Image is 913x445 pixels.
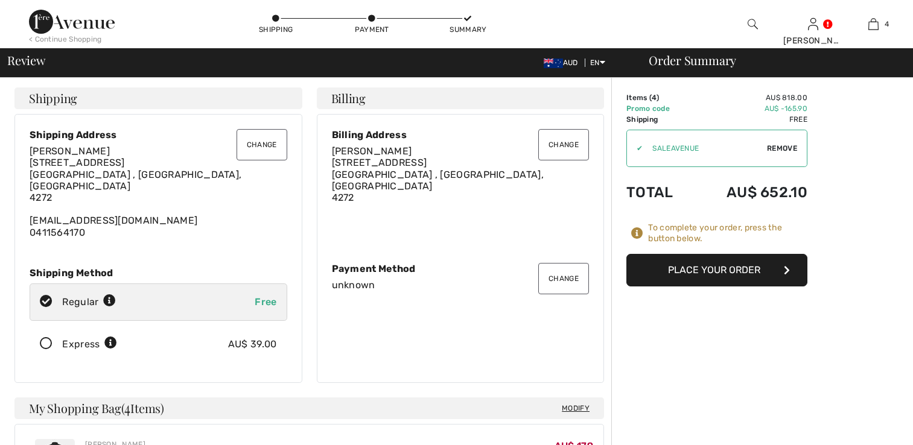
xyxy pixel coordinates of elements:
div: Order Summary [634,54,906,66]
td: Items ( ) [626,92,693,103]
button: Place Your Order [626,254,807,286]
div: To complete your order, press the button below. [648,222,807,244]
td: AU$ 652.10 [693,172,807,213]
span: 4 [652,93,657,102]
div: Payment [354,24,390,35]
td: Shipping [626,114,693,125]
span: 4 [124,399,130,415]
img: search the website [748,17,758,31]
img: My Info [808,17,818,31]
button: Change [237,129,287,160]
td: Promo code [626,103,693,114]
span: ( Items) [121,400,164,416]
button: Change [538,129,589,160]
td: AU$ 818.00 [693,92,807,103]
img: 1ère Avenue [29,10,115,34]
div: < Continue Shopping [29,34,102,45]
div: Payment Method [332,263,590,274]
div: AU$ 39.00 [228,337,277,352]
span: [STREET_ADDRESS] [GEOGRAPHIC_DATA] , [GEOGRAPHIC_DATA], [GEOGRAPHIC_DATA] 4272 [332,157,544,203]
button: Change [538,263,589,294]
img: My Bag [868,17,879,31]
span: Review [7,54,45,66]
span: Shipping [29,92,77,104]
span: EN [590,58,605,67]
td: Free [693,114,807,125]
span: Free [255,296,276,308]
span: [PERSON_NAME] [30,145,110,157]
span: [PERSON_NAME] [332,145,412,157]
a: 4 [844,17,903,31]
div: unknown [332,279,590,291]
h4: My Shopping Bag [14,397,604,419]
div: Billing Address [332,129,590,140]
div: [PERSON_NAME] [783,34,842,47]
td: Total [626,172,693,213]
span: AUD [544,58,583,67]
td: AU$ -165.90 [693,103,807,114]
span: Modify [562,402,590,414]
div: ✔ [627,143,643,154]
div: Shipping Address [30,129,287,140]
span: [STREET_ADDRESS] [GEOGRAPHIC_DATA] , [GEOGRAPHIC_DATA], [GEOGRAPHIC_DATA] 4272 [30,157,241,203]
span: Billing [331,92,366,104]
input: Promo code [643,130,767,166]
div: Regular [62,295,116,309]
span: Remove [767,143,797,154]
a: Sign In [808,18,818,30]
div: [EMAIL_ADDRESS][DOMAIN_NAME] 0411564170 [30,145,287,238]
div: Shipping Method [30,267,287,279]
img: Australian Dollar [544,58,563,68]
div: Express [62,337,117,352]
div: Shipping [258,24,294,35]
span: 4 [885,19,889,30]
div: Summary [450,24,486,35]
